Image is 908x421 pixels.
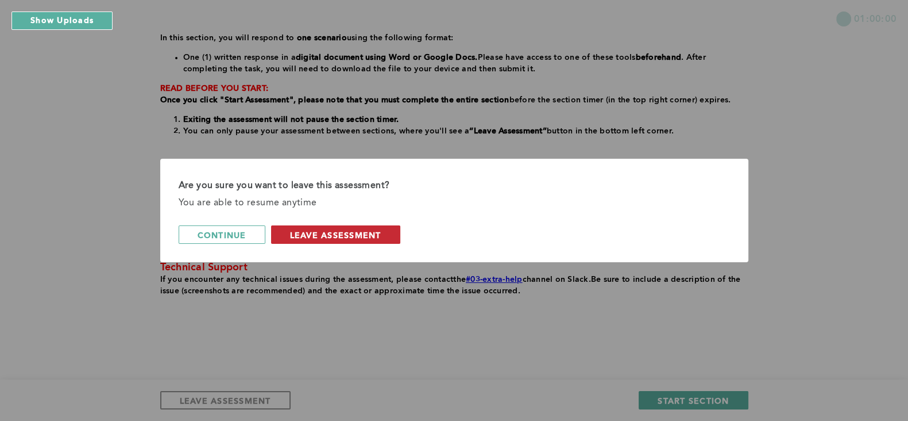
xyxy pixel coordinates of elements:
span: leave assessment [290,229,381,240]
span: continue [198,229,246,240]
div: Are you sure you want to leave this assessment? [179,177,730,194]
div: You are able to resume anytime [179,194,730,212]
button: continue [179,225,265,244]
button: leave assessment [271,225,400,244]
button: Show Uploads [11,12,113,30]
